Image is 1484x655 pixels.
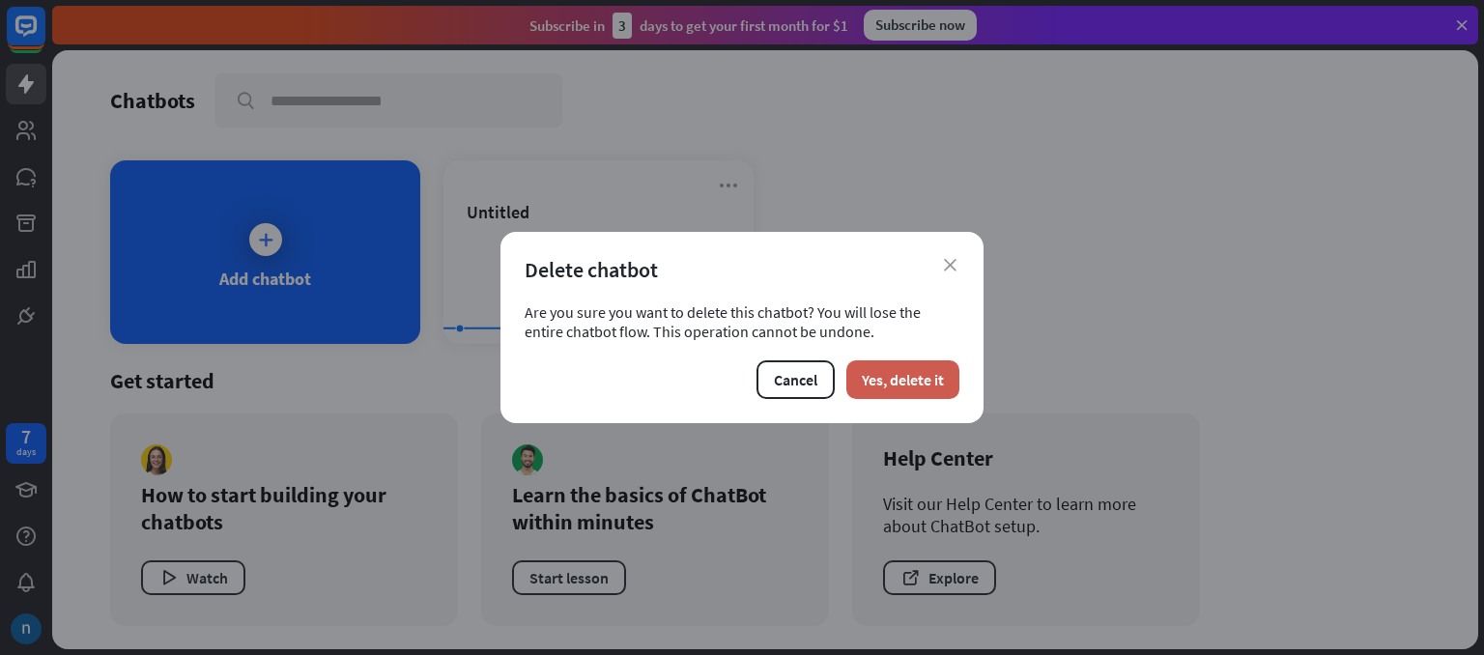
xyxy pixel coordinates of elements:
button: Yes, delete it [846,360,959,399]
div: Are you sure you want to delete this chatbot? You will lose the entire chatbot flow. This operati... [525,302,959,341]
i: close [944,259,956,271]
button: Open LiveChat chat widget [15,8,73,66]
div: Delete chatbot [525,256,959,283]
button: Cancel [756,360,835,399]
